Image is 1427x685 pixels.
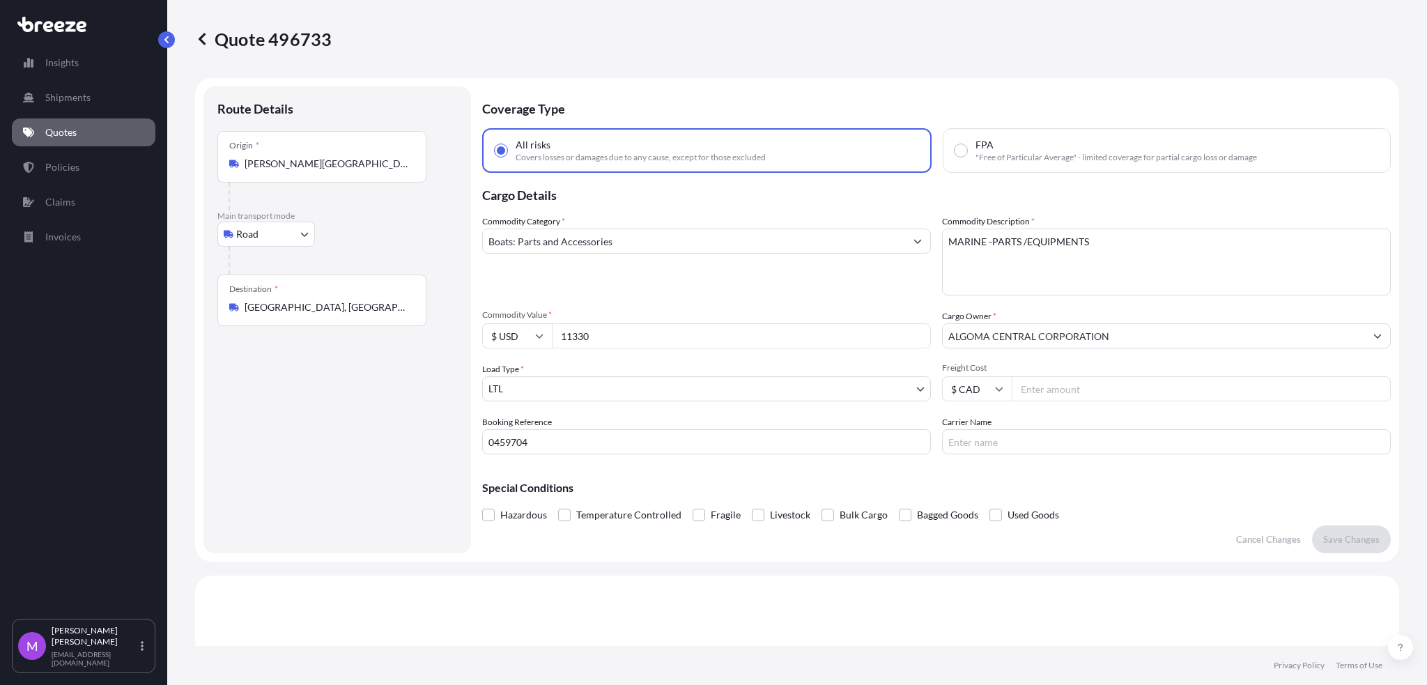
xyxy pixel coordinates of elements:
[942,215,1035,229] label: Commodity Description
[488,382,503,396] span: LTL
[217,100,293,117] p: Route Details
[942,415,992,429] label: Carrier Name
[482,429,931,454] input: Your internal reference
[229,284,278,295] div: Destination
[482,86,1391,128] p: Coverage Type
[770,505,810,525] span: Livestock
[495,144,507,157] input: All risksCovers losses or damages due to any cause, except for those excluded
[12,118,155,146] a: Quotes
[942,309,996,323] label: Cargo Owner
[1225,525,1312,553] button: Cancel Changes
[576,505,681,525] span: Temperature Controlled
[52,625,138,647] p: [PERSON_NAME] [PERSON_NAME]
[1274,660,1325,671] a: Privacy Policy
[552,323,931,348] input: Type amount
[26,639,38,653] span: M
[711,505,741,525] span: Fragile
[12,188,155,216] a: Claims
[217,210,457,222] p: Main transport mode
[975,152,1257,163] span: "Free of Particular Average" - limited coverage for partial cargo loss or damage
[942,229,1391,295] textarea: MARINE -PARTS /EQUIPMENTS
[516,152,766,163] span: Covers losses or damages due to any cause, except for those excluded
[975,138,994,152] span: FPA
[245,300,409,314] input: Destination
[482,215,565,229] label: Commodity Category
[942,362,1391,374] span: Freight Cost
[942,429,1391,454] input: Enter name
[52,650,138,667] p: [EMAIL_ADDRESS][DOMAIN_NAME]
[943,323,1365,348] input: Full name
[482,309,931,321] span: Commodity Value
[245,157,409,171] input: Origin
[12,153,155,181] a: Policies
[955,144,967,157] input: FPA"Free of Particular Average" - limited coverage for partial cargo loss or damage
[1323,532,1380,546] p: Save Changes
[217,222,315,247] button: Select transport
[482,362,524,376] span: Load Type
[482,173,1391,215] p: Cargo Details
[195,28,332,50] p: Quote 496733
[1008,505,1059,525] span: Used Goods
[229,140,259,151] div: Origin
[45,195,75,209] p: Claims
[45,230,81,244] p: Invoices
[1312,525,1391,553] button: Save Changes
[516,138,550,152] span: All risks
[12,49,155,77] a: Insights
[236,227,259,241] span: Road
[482,482,1391,493] p: Special Conditions
[483,229,905,254] input: Select a commodity type
[500,505,547,525] span: Hazardous
[12,223,155,251] a: Invoices
[45,125,77,139] p: Quotes
[482,415,552,429] label: Booking Reference
[840,505,888,525] span: Bulk Cargo
[1336,660,1382,671] a: Terms of Use
[45,160,79,174] p: Policies
[1365,323,1390,348] button: Show suggestions
[45,56,79,70] p: Insights
[1236,532,1301,546] p: Cancel Changes
[917,505,978,525] span: Bagged Goods
[1012,376,1391,401] input: Enter amount
[482,376,931,401] button: LTL
[45,91,91,105] p: Shipments
[905,229,930,254] button: Show suggestions
[12,84,155,111] a: Shipments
